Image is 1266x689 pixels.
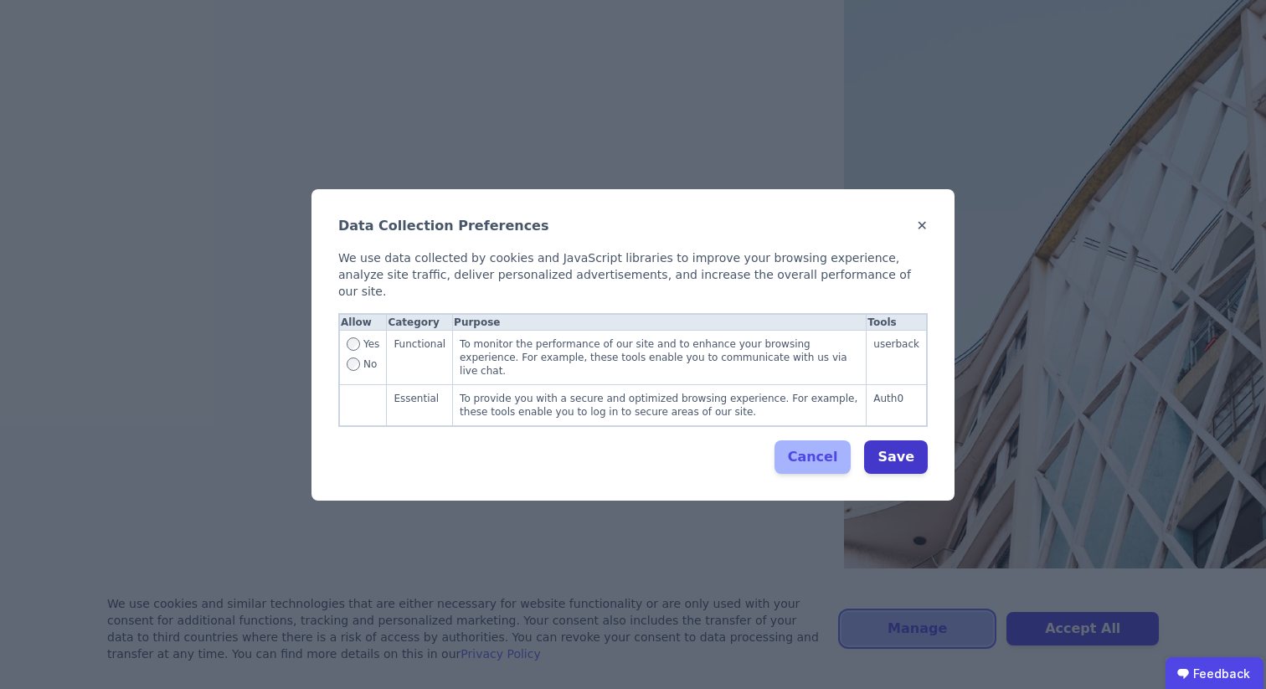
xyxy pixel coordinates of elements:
button: Cancel [775,440,852,474]
span: No [363,357,377,371]
th: Purpose [453,314,867,330]
th: Allow [340,314,387,330]
th: Tools [867,314,927,330]
td: Functional [387,330,453,384]
td: userback [867,330,927,384]
input: Allow Functional tracking [347,337,360,351]
button: Save [864,440,928,474]
td: Auth0 [867,384,927,425]
h2: Data Collection Preferences [338,216,549,236]
td: To monitor the performance of our site and to enhance your browsing experience. For example, thes... [453,330,867,384]
th: Category [387,314,453,330]
td: Essential [387,384,453,425]
input: Disallow Functional tracking [347,357,360,371]
button: ✕ [917,216,928,236]
td: To provide you with a secure and optimized browsing experience. For example, these tools enable y... [453,384,867,425]
div: We use data collected by cookies and JavaScript libraries to improve your browsing experience, an... [338,249,928,300]
span: Yes [363,337,379,357]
